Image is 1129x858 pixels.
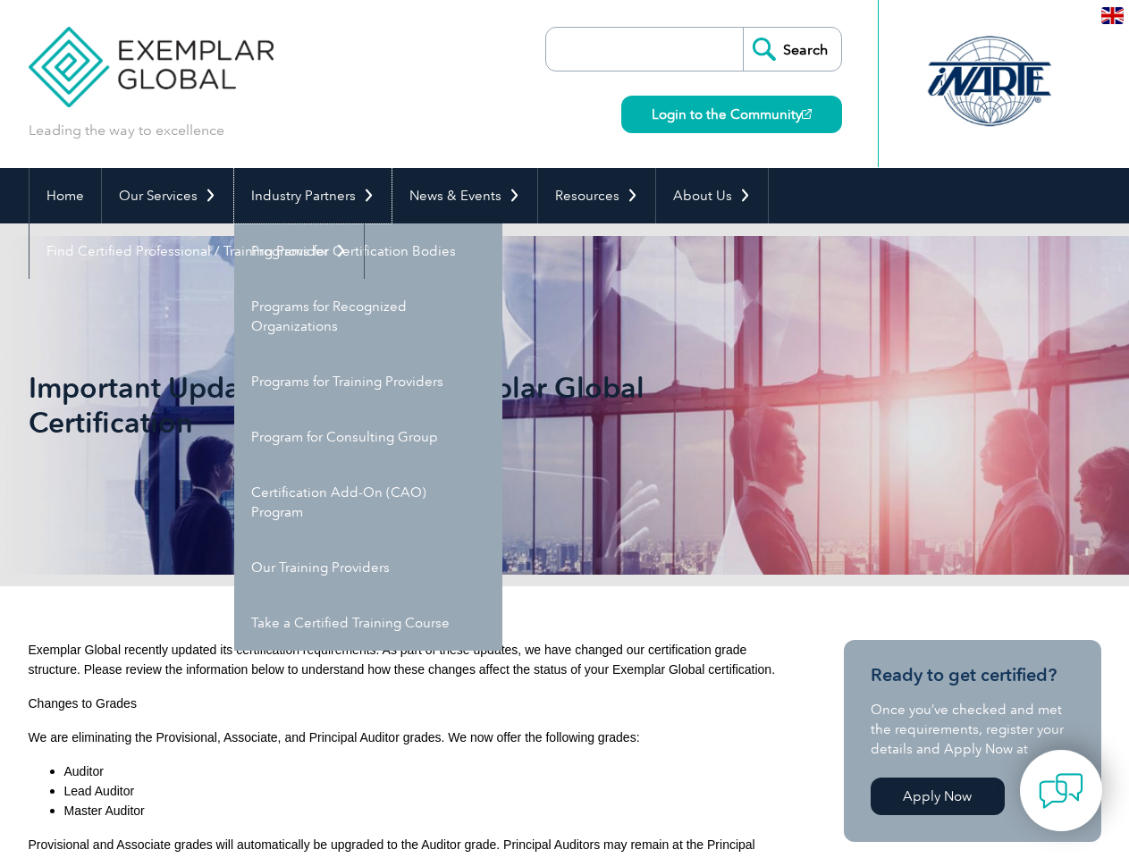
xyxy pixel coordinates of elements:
[234,465,502,540] a: Certification Add-On (CAO) Program
[234,540,502,595] a: Our Training Providers
[538,168,655,223] a: Resources
[392,168,537,223] a: News & Events
[29,730,640,744] span: We are eliminating the Provisional, Associate, and Principal Auditor grades. We now offer the fol...
[871,778,1005,815] a: Apply Now
[621,96,842,133] a: Login to the Community
[234,409,502,465] a: Program for Consulting Group
[29,223,364,279] a: Find Certified Professional / Training Provider
[102,168,233,223] a: Our Services
[64,803,145,818] span: Master Auditor
[656,168,768,223] a: About Us
[29,696,137,711] span: Changes to Grades
[871,700,1074,759] p: Once you’ve checked and met the requirements, register your details and Apply Now at
[802,109,812,119] img: open_square.png
[234,595,502,651] a: Take a Certified Training Course
[743,28,841,71] input: Search
[64,784,135,798] span: Lead Auditor
[29,168,101,223] a: Home
[1039,769,1083,813] img: contact-chat.png
[64,764,104,778] span: Auditor
[234,223,502,279] a: Programs for Certification Bodies
[29,121,224,140] p: Leading the way to excellence
[871,664,1074,686] h3: Ready to get certified?
[234,354,502,409] a: Programs for Training Providers
[29,370,715,440] h1: Important Update Regarding Exemplar Global Certification
[1101,7,1124,24] img: en
[234,279,502,354] a: Programs for Recognized Organizations
[29,643,776,677] span: Exemplar Global recently updated its certification requirements. As part of these updates, we hav...
[234,168,392,223] a: Industry Partners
